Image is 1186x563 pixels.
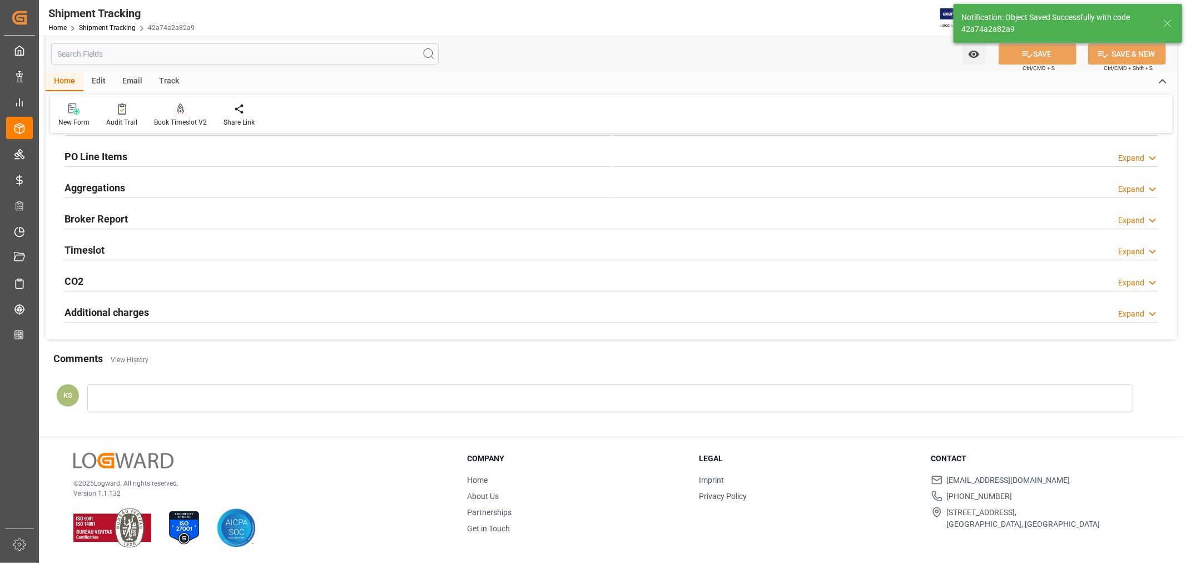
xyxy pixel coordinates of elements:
h2: Aggregations [64,180,125,195]
button: SAVE [999,43,1076,65]
div: Notification: Object Saved Successfully with code 42a74a2a82a9 [961,12,1153,35]
div: Edit [83,72,114,91]
div: Share Link [224,117,255,127]
a: Privacy Policy [699,492,747,501]
p: © 2025 Logward. All rights reserved. [73,478,439,488]
h3: Contact [931,453,1149,465]
a: Home [48,24,67,32]
a: Home [467,476,488,485]
h2: Timeslot [64,243,105,258]
img: Logward Logo [73,453,173,469]
h2: Comments [53,351,103,366]
img: ISO 27001 Certification [165,508,204,547]
h2: Additional charges [64,305,149,320]
span: Ctrl/CMD + S [1023,64,1055,72]
a: About Us [467,492,499,501]
span: [EMAIL_ADDRESS][DOMAIN_NAME] [947,475,1070,486]
input: Search Fields [51,43,439,65]
a: Partnerships [467,508,512,517]
div: New Form [58,117,90,127]
span: [STREET_ADDRESS], [GEOGRAPHIC_DATA], [GEOGRAPHIC_DATA] [947,507,1100,530]
div: Expand [1118,277,1144,289]
div: Book Timeslot V2 [154,117,207,127]
h2: CO2 [64,274,83,289]
div: Expand [1118,152,1144,164]
span: Ctrl/CMD + Shift + S [1104,64,1153,72]
div: Audit Trail [106,117,137,127]
h2: PO Line Items [64,149,127,164]
div: Shipment Tracking [48,5,195,22]
div: Expand [1118,308,1144,320]
div: Expand [1118,184,1144,195]
div: Home [46,72,83,91]
img: AICPA SOC [217,508,256,547]
h3: Company [467,453,685,465]
div: Expand [1118,215,1144,226]
button: SAVE & NEW [1088,43,1166,65]
p: Version 1.1.132 [73,488,439,498]
a: Get in Touch [467,524,510,533]
img: Exertis%20JAM%20-%20Email%20Logo.jpg_1722504956.jpg [940,8,979,28]
span: KS [63,391,72,399]
div: Expand [1118,246,1144,258]
span: [PHONE_NUMBER] [947,491,1013,502]
img: ISO 9001 & ISO 14001 Certification [73,508,151,547]
a: Imprint [699,476,724,485]
button: open menu [962,43,985,65]
div: Email [114,72,151,91]
a: View History [111,356,148,364]
h3: Legal [699,453,917,465]
h2: Broker Report [64,211,128,226]
div: Track [151,72,187,91]
a: Shipment Tracking [79,24,136,32]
